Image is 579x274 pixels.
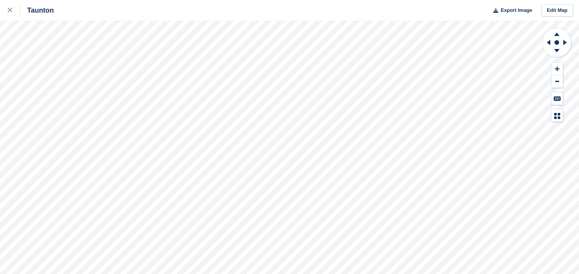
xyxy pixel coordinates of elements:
button: Map Legend [551,109,563,122]
button: Export Image [489,4,532,17]
button: Zoom Out [551,75,563,88]
button: Keyboard Shortcuts [551,92,563,105]
span: Export Image [501,7,532,14]
a: Edit Map [541,4,573,17]
div: Taunton [20,6,54,15]
button: Zoom In [551,63,563,75]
